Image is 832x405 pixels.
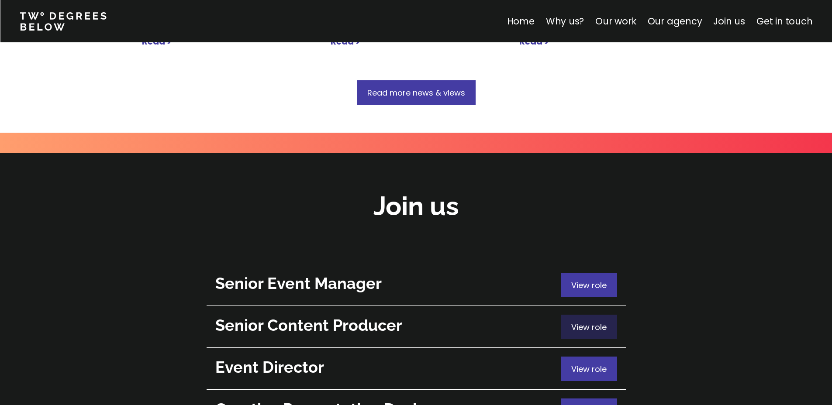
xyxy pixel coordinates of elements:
[207,306,626,348] a: View role
[571,364,607,374] span: View role
[756,15,812,27] a: Get in touch
[713,15,745,27] a: Join us
[595,15,636,27] a: Our work
[207,264,626,306] a: View role
[571,280,607,291] span: View role
[142,80,690,105] a: Read more news & views
[215,315,556,336] h2: Senior Content Producer
[373,189,459,224] h2: Join us
[215,273,556,294] h2: Senior Event Manager
[207,348,626,390] a: View role
[571,322,607,333] span: View role
[507,15,534,27] a: Home
[545,15,584,27] a: Why us?
[367,87,465,98] span: Read more news & views
[647,15,702,27] a: Our agency
[215,357,556,378] h2: Event Director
